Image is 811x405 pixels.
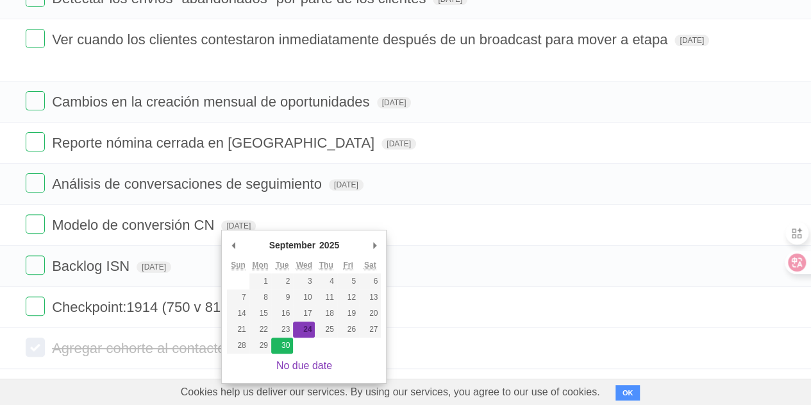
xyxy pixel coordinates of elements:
[252,261,268,270] abbr: Monday
[293,273,315,289] button: 3
[381,138,416,150] span: [DATE]
[221,220,256,232] span: [DATE]
[271,338,293,354] button: 30
[249,306,271,322] button: 15
[26,173,45,193] label: Done
[359,306,381,322] button: 20
[615,385,640,401] button: OK
[52,94,372,110] span: Cambios en la creación mensual de oportunidades
[293,322,315,338] button: 24
[52,299,274,315] span: Checkpoint:1914 (750 v 811 v 353)
[315,306,337,322] button: 18
[319,261,333,270] abbr: Thursday
[137,261,171,273] span: [DATE]
[276,360,332,371] a: No due date
[296,261,312,270] abbr: Wednesday
[315,273,337,289] button: 4
[52,135,378,151] span: Reporte nómina cerrada en [GEOGRAPHIC_DATA]
[52,340,228,356] span: Agregar cohorte al contacto
[271,289,293,306] button: 9
[368,236,381,255] button: Next Month
[26,91,45,110] label: Done
[315,289,337,306] button: 11
[227,236,240,255] button: Previous Month
[26,132,45,151] label: Done
[293,306,315,322] button: 17
[271,273,293,289] button: 2
[267,236,317,255] div: September
[364,261,376,270] abbr: Saturday
[377,97,412,108] span: [DATE]
[168,379,613,405] span: Cookies help us deliver our services. By using our services, you agree to our use of cookies.
[52,217,217,233] span: Modelo de conversión CN
[52,258,133,274] span: Backlog ISN
[674,35,709,46] span: [DATE]
[52,176,325,192] span: Análisis de conversaciones de seguimiento
[315,322,337,338] button: 25
[227,322,249,338] button: 21
[337,273,359,289] button: 5
[227,306,249,322] button: 14
[329,179,364,191] span: [DATE]
[359,273,381,289] button: 6
[231,261,246,270] abbr: Sunday
[271,322,293,338] button: 23
[249,289,271,306] button: 8
[337,289,359,306] button: 12
[293,289,315,306] button: 10
[26,338,45,357] label: Done
[227,289,249,306] button: 7
[26,29,45,48] label: Done
[227,338,249,354] button: 28
[26,297,45,316] label: Done
[271,306,293,322] button: 16
[52,31,671,47] span: Ver cuando los clientes contestaron inmediatamente después de un broadcast para mover a etapa
[26,255,45,275] label: Done
[359,289,381,306] button: 13
[26,214,45,234] label: Done
[249,273,271,289] button: 1
[317,236,341,255] div: 2025
[276,261,288,270] abbr: Tuesday
[249,338,271,354] button: 29
[343,261,353,270] abbr: Friday
[249,322,271,338] button: 22
[337,322,359,338] button: 26
[359,322,381,338] button: 27
[337,306,359,322] button: 19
